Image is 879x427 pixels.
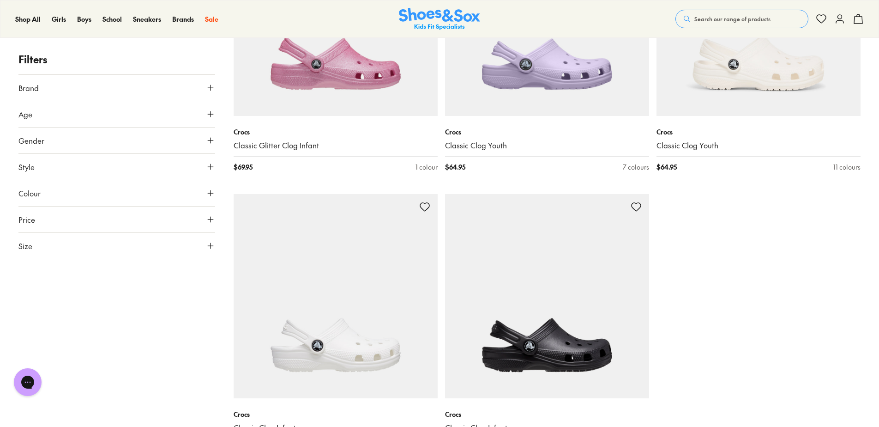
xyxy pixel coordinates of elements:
[18,109,32,120] span: Age
[656,140,861,151] a: Classic Clog Youth
[833,162,861,172] div: 11 colours
[18,214,35,225] span: Price
[415,162,438,172] div: 1 colour
[18,188,41,199] span: Colour
[694,15,771,23] span: Search our range of products
[399,8,480,30] a: Shoes & Sox
[18,75,215,101] button: Brand
[18,82,39,93] span: Brand
[675,10,808,28] button: Search our range of products
[623,162,649,172] div: 7 colours
[18,240,32,251] span: Size
[656,162,677,172] span: $ 64.95
[234,127,438,137] p: Crocs
[445,162,465,172] span: $ 64.95
[18,135,44,146] span: Gender
[18,233,215,259] button: Size
[18,207,215,232] button: Price
[18,101,215,127] button: Age
[234,140,438,151] a: Classic Glitter Clog Infant
[205,14,218,24] a: Sale
[656,127,861,137] p: Crocs
[133,14,161,24] a: Sneakers
[18,128,215,153] button: Gender
[445,409,649,419] p: Crocs
[445,127,649,137] p: Crocs
[234,409,438,419] p: Crocs
[102,14,122,24] a: School
[52,14,66,24] a: Girls
[234,162,253,172] span: $ 69.95
[445,140,649,151] a: Classic Clog Youth
[18,154,215,180] button: Style
[172,14,194,24] a: Brands
[18,52,215,67] p: Filters
[18,161,35,172] span: Style
[18,180,215,206] button: Colour
[9,365,46,399] iframe: Gorgias live chat messenger
[15,14,41,24] a: Shop All
[77,14,91,24] a: Boys
[399,8,480,30] img: SNS_Logo_Responsive.svg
